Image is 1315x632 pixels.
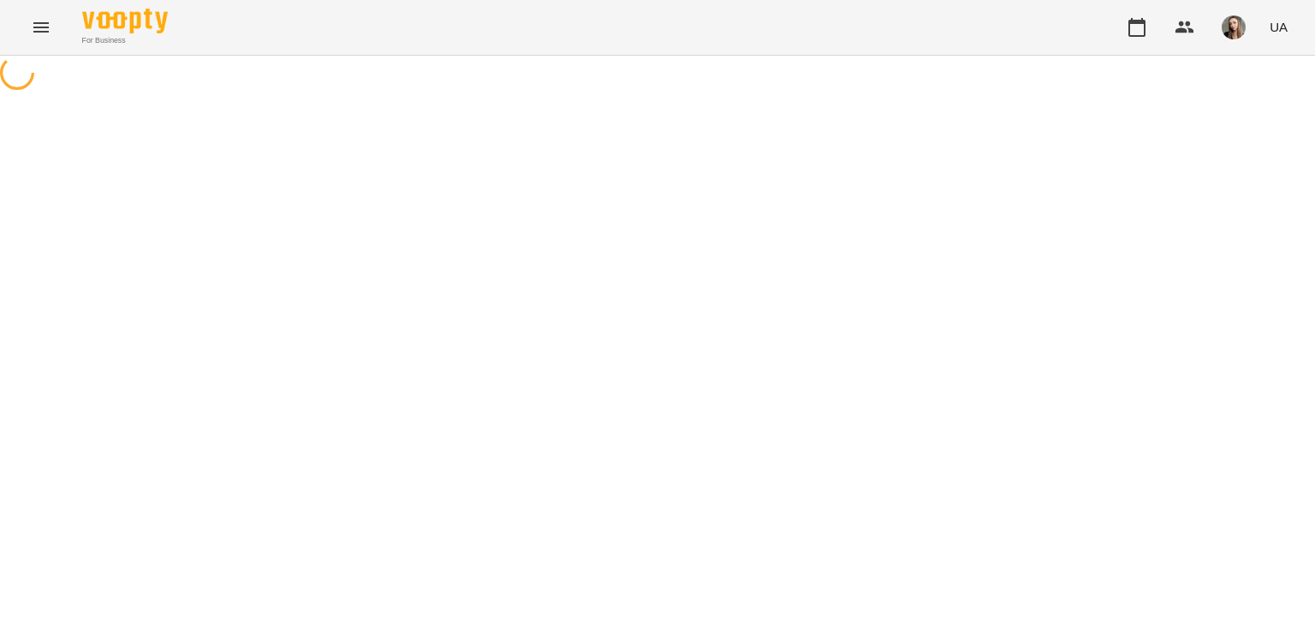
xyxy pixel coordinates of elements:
[21,7,62,48] button: Menu
[82,9,168,33] img: Voopty Logo
[82,35,168,46] span: For Business
[1263,11,1294,43] button: UA
[1222,15,1246,39] img: 6616469b542043e9b9ce361bc48015fd.jpeg
[1270,18,1288,36] span: UA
